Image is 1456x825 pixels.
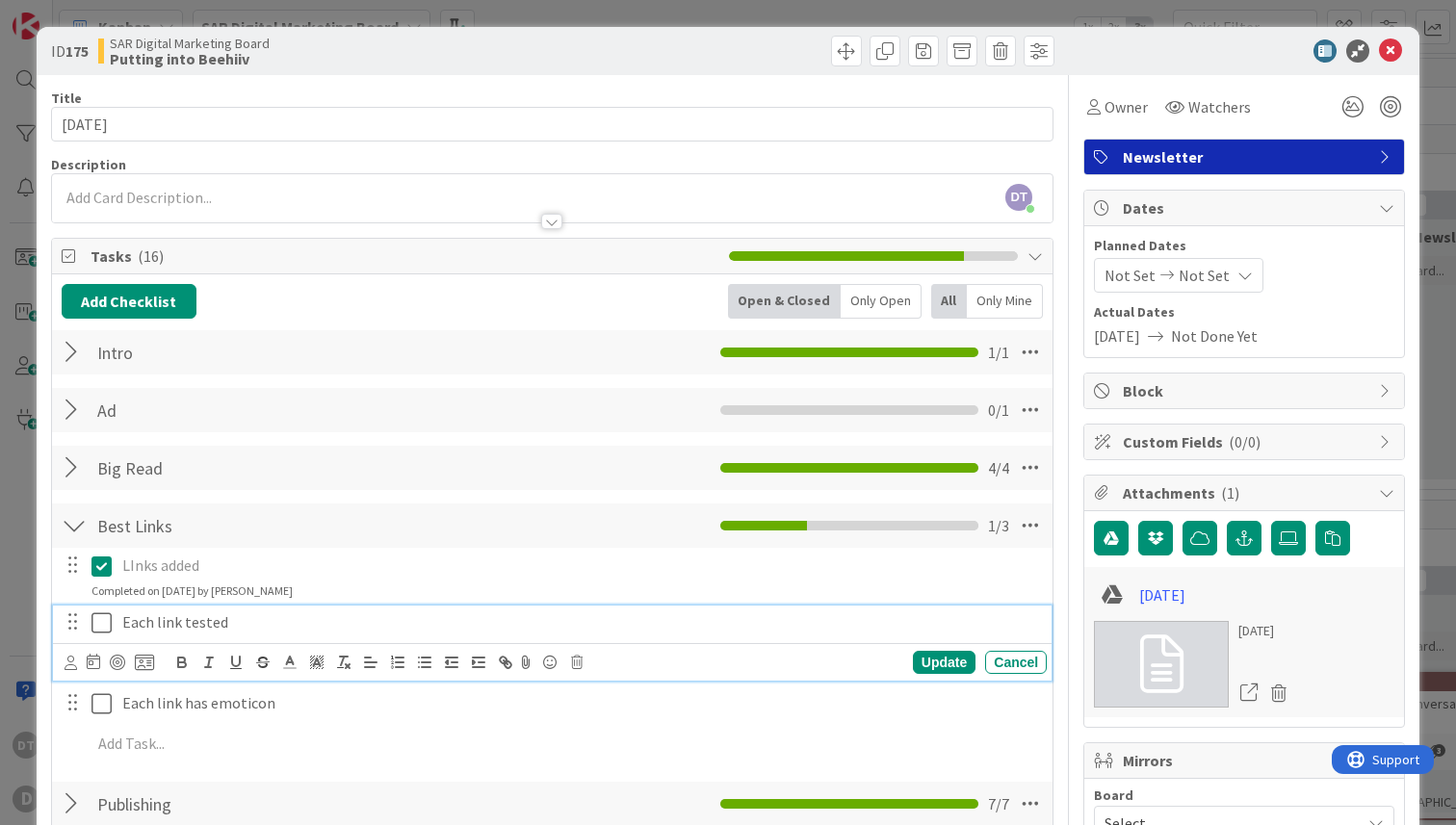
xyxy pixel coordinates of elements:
[1105,264,1156,287] span: Not Set
[91,393,517,427] input: Add Checklist...
[91,335,517,370] input: Add Checklist...
[65,41,89,61] b: 175
[91,786,517,821] input: Add Checklist...
[51,90,82,107] label: Title
[1123,379,1369,402] span: Block
[91,508,517,543] input: Add Checklist...
[988,456,1009,479] span: 4 / 4
[51,39,89,63] span: ID
[988,792,1009,815] span: 7 / 7
[51,107,1053,142] input: type card name here...
[138,246,164,266] span: ( 16 )
[1238,681,1260,706] a: Open
[91,451,517,485] input: Add Checklist...
[51,156,126,173] span: Description
[122,692,1039,714] p: Each link has emoticon
[1105,95,1148,118] span: Owner
[122,554,1039,577] p: LInks added
[110,36,270,51] span: SAR Digital Marketing Board
[62,284,196,319] button: Add Checklist
[1238,621,1294,641] div: [DATE]
[1123,196,1369,219] span: Dates
[931,284,967,319] div: All
[1094,324,1140,348] span: [DATE]
[110,51,270,66] b: Putting into Beehiiv
[985,651,1047,674] div: Cancel
[40,3,88,26] span: Support
[988,341,1009,364] span: 1 / 1
[728,284,841,319] div: Open & Closed
[1179,264,1230,287] span: Not Set
[1005,184,1032,211] span: DT
[967,284,1043,319] div: Only Mine
[913,651,975,674] div: Update
[91,245,719,268] span: Tasks
[1123,749,1369,772] span: Mirrors
[1094,302,1394,322] span: Actual Dates
[1123,145,1369,168] span: Newsletter
[1221,483,1239,503] span: ( 1 )
[1123,430,1369,453] span: Custom Fields
[122,611,1039,633] p: Each link tested
[1139,583,1185,606] a: [DATE]
[1188,95,1251,118] span: Watchers
[1171,324,1258,348] span: Not Done Yet
[91,582,293,600] div: Completed on [DATE] by [PERSON_NAME]
[988,399,1009,422] span: 0 / 1
[1094,788,1133,802] span: Board
[1123,481,1369,504] span: Attachments
[1229,432,1261,451] span: ( 0/0 )
[841,284,922,319] div: Only Open
[1094,236,1394,256] span: Planned Dates
[988,514,1009,537] span: 1 / 3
